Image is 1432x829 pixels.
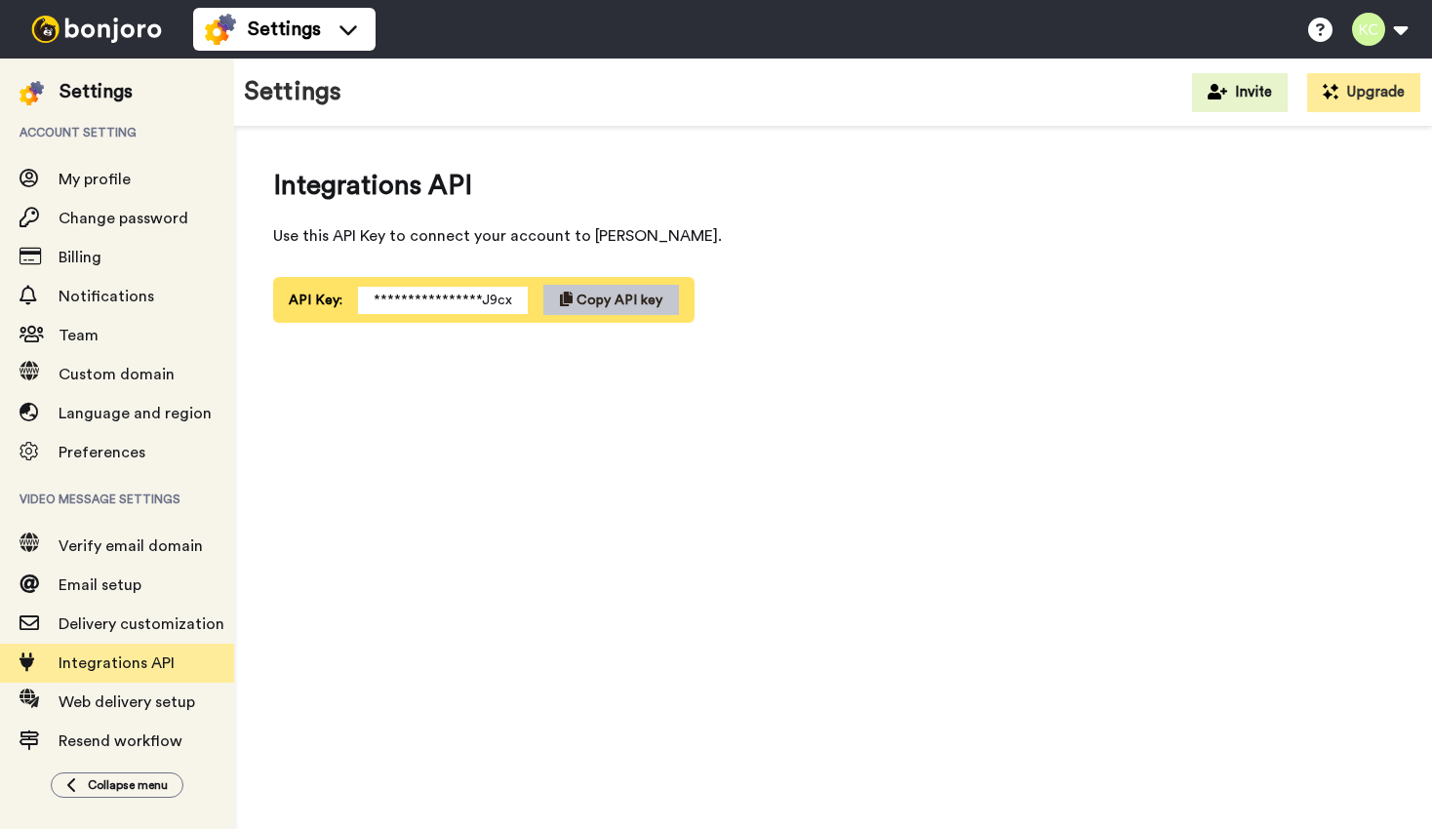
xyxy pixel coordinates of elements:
span: Resend workflow [59,733,182,749]
span: Notifications [59,289,154,304]
span: Billing [59,250,101,265]
img: settings-colored.svg [20,81,44,105]
span: My profile [59,172,131,187]
button: Copy API key [543,285,679,315]
button: Invite [1192,73,1288,112]
div: Settings [60,78,133,105]
span: Preferences [59,445,145,460]
span: Verify email domain [59,538,203,554]
span: Web delivery setup [59,694,195,710]
span: Custom domain [59,367,175,382]
img: settings-colored.svg [205,14,236,45]
span: Copy API key [577,294,662,307]
span: Collapse menu [88,777,168,793]
span: Delivery customization [59,616,224,632]
span: Integrations API [273,166,1346,205]
span: Language and region [59,406,212,421]
span: Change password [59,211,188,226]
button: Upgrade [1307,73,1420,112]
button: Collapse menu [51,772,183,798]
img: bj-logo-header-white.svg [23,16,170,43]
span: API Key: [289,291,342,310]
span: Team [59,328,99,343]
h1: Settings [244,78,341,106]
span: Use this API Key to connect your account to [PERSON_NAME]. [273,224,1346,248]
span: Email setup [59,577,141,593]
span: Integrations API [59,655,175,671]
span: Settings [248,16,321,43]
